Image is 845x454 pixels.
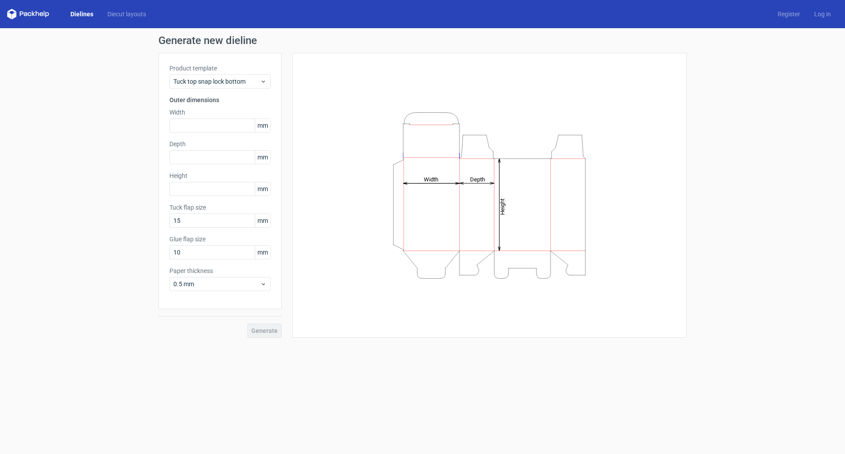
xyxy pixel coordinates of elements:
span: mm [255,119,270,132]
a: Register [771,10,807,18]
tspan: Width [424,176,438,182]
a: Dielines [63,10,100,18]
tspan: Height [499,198,506,214]
span: mm [255,214,270,227]
span: Tuck top snap lock bottom [173,77,260,86]
h3: Outer dimensions [169,96,271,104]
label: Height [169,171,271,180]
span: mm [255,246,270,259]
span: mm [255,182,270,196]
label: Product template [169,64,271,73]
label: Depth [169,140,271,148]
label: Width [169,108,271,117]
span: mm [255,151,270,164]
a: Diecut layouts [100,10,153,18]
label: Tuck flap size [169,203,271,212]
label: Glue flap size [169,235,271,244]
h1: Generate new dieline [158,35,687,46]
span: 0.5 mm [173,280,260,288]
a: Log in [807,10,838,18]
label: Paper thickness [169,266,271,275]
tspan: Depth [470,176,485,182]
